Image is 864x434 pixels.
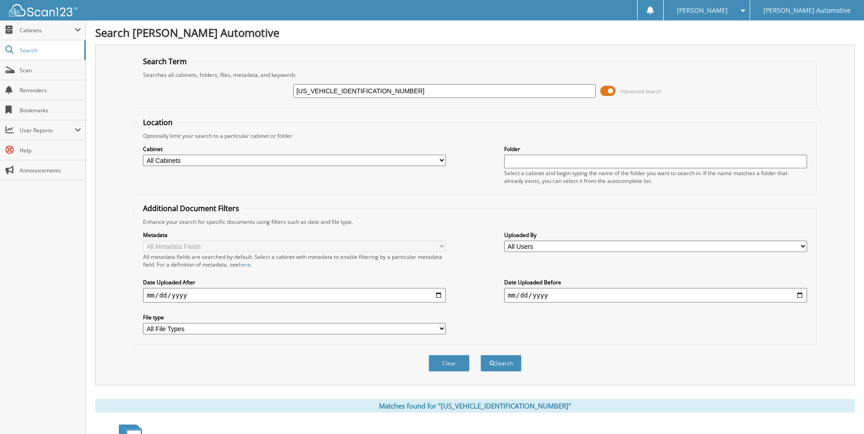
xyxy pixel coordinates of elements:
[20,26,75,34] span: Cabinets
[143,253,446,268] div: All metadata fields are searched by default. Select a cabinet with metadata to enable filtering b...
[20,66,81,74] span: Scan
[20,126,75,134] span: User Reports
[143,288,446,303] input: start
[504,278,807,286] label: Date Uploaded Before
[677,8,728,13] span: [PERSON_NAME]
[138,132,811,140] div: Optionally limit your search to a particular cabinet or folder
[143,278,446,286] label: Date Uploaded After
[20,106,81,114] span: Bookmarks
[621,88,661,95] span: Advanced Search
[504,145,807,153] label: Folder
[20,146,81,154] span: Help
[143,313,446,321] label: File type
[20,167,81,174] span: Announcements
[20,46,80,54] span: Search
[481,355,521,372] button: Search
[143,231,446,239] label: Metadata
[9,4,77,16] img: scan123-logo-white.svg
[138,117,177,127] legend: Location
[138,218,811,226] div: Enhance your search for specific documents using filters such as date and file type.
[429,355,470,372] button: Clear
[95,25,855,40] h1: Search [PERSON_NAME] Automotive
[504,288,807,303] input: end
[20,86,81,94] span: Reminders
[138,56,191,66] legend: Search Term
[143,145,446,153] label: Cabinet
[239,261,251,268] a: here
[763,8,851,13] span: [PERSON_NAME] Automotive
[95,399,855,413] div: Matches found for "[US_VEHICLE_IDENTIFICATION_NUMBER]"
[138,71,811,79] div: Searches all cabinets, folders, files, metadata, and keywords
[504,169,807,185] div: Select a cabinet and begin typing the name of the folder you want to search in. If the name match...
[504,231,807,239] label: Uploaded By
[138,203,244,213] legend: Additional Document Filters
